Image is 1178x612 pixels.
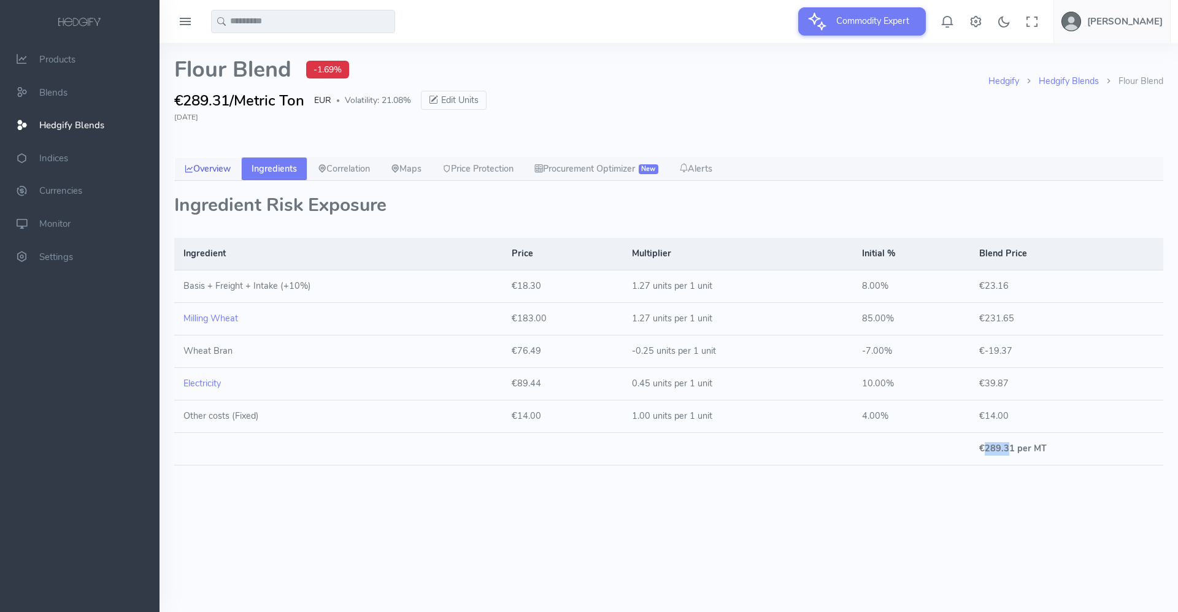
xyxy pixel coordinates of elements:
td: €23.16 [970,270,1163,303]
td: 85.00% [853,303,970,335]
a: Price Protection [432,157,524,182]
button: Commodity Expert [798,7,926,36]
span: Monitor [39,218,71,230]
th: Ingredient [174,238,502,270]
td: €89.44 [502,368,623,400]
span: Flour Blend [174,58,291,82]
td: Basis + Freight + Intake (+10%) [174,270,502,303]
span: Volatility: 21.08% [345,94,411,107]
a: Correlation [307,157,380,182]
td: 1.00 units per 1 unit [622,400,852,433]
button: Edit Units [421,91,487,110]
div: [DATE] [174,112,1163,123]
a: Overview [174,157,241,182]
td: €-19.37 [970,335,1163,368]
h5: [PERSON_NAME] [1087,17,1163,26]
span: ● [336,98,340,104]
a: Commodity Expert [798,15,926,27]
strong: €289.31 per MT [979,442,1047,454]
a: Ingredients [241,157,307,182]
a: Hedgify [988,75,1019,87]
span: Blends [39,86,67,99]
img: user-image [1061,12,1081,31]
li: Flour Blend [1099,75,1163,88]
span: Products [39,53,75,66]
a: Maps [380,157,432,182]
span: €289.31/Metric Ton [174,90,304,112]
span: Currencies [39,185,82,197]
span: New [639,164,658,174]
th: Multiplier [622,238,852,270]
td: €76.49 [502,335,623,368]
th: Price [502,238,623,270]
td: €183.00 [502,303,623,335]
td: 10.00% [853,368,970,400]
td: 4.00% [853,400,970,433]
a: Alerts [669,157,723,182]
span: Hedgify Blends [39,119,104,131]
td: -0.25 units per 1 unit [622,335,852,368]
th: Initial % [853,238,970,270]
a: Milling Wheat [183,312,238,324]
td: 0.45 units per 1 unit [622,368,852,400]
td: €18.30 [502,270,623,303]
td: €231.65 [970,303,1163,335]
td: -7.00% [853,335,970,368]
th: Blend Price [970,238,1163,270]
td: Wheat Bran [174,335,502,368]
td: €14.00 [970,400,1163,433]
span: Settings [39,251,73,263]
td: 8.00% [853,270,970,303]
td: Other costs (Fixed) [174,400,502,433]
a: Electricity [183,377,221,389]
h2: Ingredient Risk Exposure [174,196,1163,216]
td: €14.00 [502,400,623,433]
span: EUR [314,94,331,107]
span: Indices [39,152,68,164]
td: 1.27 units per 1 unit [622,303,852,335]
a: Hedgify Blends [1039,75,1099,87]
td: €39.87 [970,368,1163,400]
span: -1.69% [306,61,349,78]
td: 1.27 units per 1 unit [622,270,852,303]
img: logo [56,16,104,29]
span: Commodity Expert [829,7,917,34]
a: Procurement Optimizer [524,157,669,182]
